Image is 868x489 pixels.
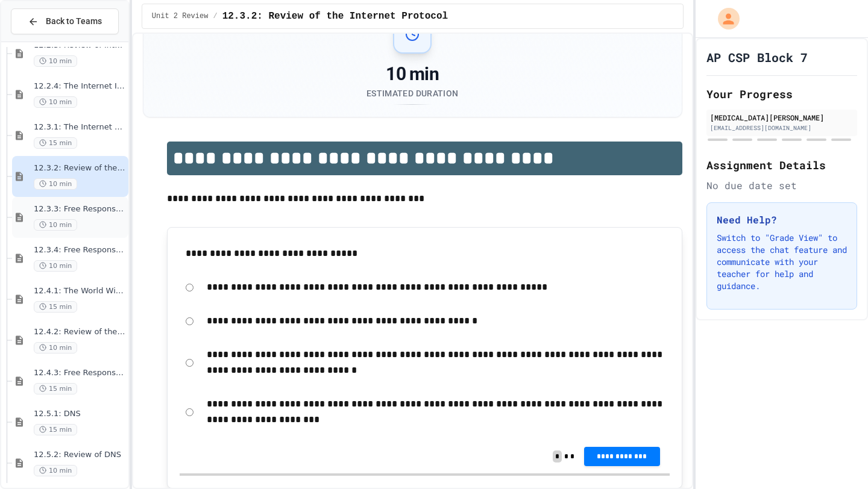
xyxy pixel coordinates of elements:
h1: AP CSP Block 7 [706,49,808,66]
span: 12.4.3: Free Response - Explaining a URL [34,368,126,378]
span: Back to Teams [46,15,102,28]
span: 12.5.2: Review of DNS [34,450,126,460]
span: 15 min [34,424,77,435]
span: 10 min [34,260,77,272]
button: Back to Teams [11,8,119,34]
span: 12.3.1: The Internet Protocol [34,122,126,132]
span: 10 min [34,96,77,108]
div: [MEDICAL_DATA][PERSON_NAME] [710,112,854,123]
span: 12.3.2: Review of the Internet Protocol [222,9,448,23]
span: Unit 2 Review [152,11,209,21]
div: No due date set [706,178,857,193]
span: 15 min [34,301,77,313]
span: 12.2.4: The Internet Is In The Ocean [34,81,126,92]
span: 12.5.1: DNS [34,409,126,419]
span: 10 min [34,465,77,476]
h3: Need Help? [717,213,847,227]
span: 12.3.4: Free Response - IPv4 vs. IPv6 [34,245,126,255]
span: / [213,11,217,21]
span: 10 min [34,219,77,231]
span: 12.4.1: The World Wide Web [34,286,126,296]
p: Switch to "Grade View" to access the chat feature and communicate with your teacher for help and ... [717,232,847,292]
div: My Account [705,5,743,33]
span: 10 min [34,342,77,354]
span: 12.3.3: Free Response - The Need for IP [34,204,126,214]
div: [EMAIL_ADDRESS][DOMAIN_NAME] [710,123,854,132]
span: 12.3.2: Review of the Internet Protocol [34,163,126,173]
h2: Assignment Details [706,157,857,173]
span: 10 min [34,178,77,190]
div: Estimated Duration [366,87,458,99]
span: 15 min [34,137,77,149]
span: 12.4.2: Review of the World Wide Web [34,327,126,337]
h2: Your Progress [706,86,857,102]
span: 10 min [34,55,77,67]
span: 15 min [34,383,77,394]
div: 10 min [366,63,458,85]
